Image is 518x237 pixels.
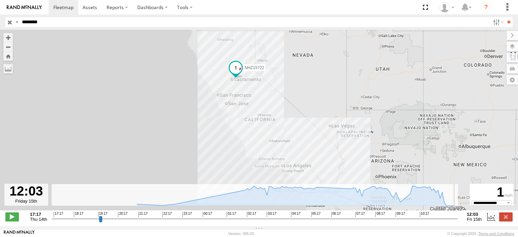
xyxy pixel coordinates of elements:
span: Fri 15th Aug 2025 [467,217,482,222]
span: 06:17 [331,212,341,217]
label: Play/Stop [5,212,19,221]
label: Search Filter Options [490,17,505,27]
span: 08:17 [375,212,385,217]
button: Zoom in [3,33,13,42]
button: Zoom out [3,42,13,52]
span: 03:17 [267,212,276,217]
span: 19:17 [98,212,108,217]
span: 09:17 [396,212,405,217]
label: Map Settings [507,75,518,85]
div: Zulema McIntosch [437,2,457,12]
span: 17:17 [54,212,63,217]
div: Version: 305.03 [228,232,254,236]
span: 21:17 [138,212,148,217]
strong: 12:03 [467,212,482,217]
div: 1 [471,185,513,200]
span: 22:17 [162,212,172,217]
strong: 17:17 [30,212,47,217]
label: Close [499,212,513,221]
button: Zoom Home [3,52,13,61]
span: 20:17 [118,212,127,217]
span: NHZ15722 [244,65,264,70]
div: © Copyright 2025 - [447,232,514,236]
a: Terms and Conditions [479,232,514,236]
a: Visit our Website [4,230,35,237]
span: 05:17 [311,212,321,217]
span: 23:17 [182,212,192,217]
span: 04:17 [291,212,300,217]
span: 18:17 [74,212,83,217]
span: 07:17 [355,212,365,217]
i: ? [481,2,491,13]
span: 10:17 [420,212,429,217]
span: 00:17 [203,212,212,217]
label: Measure [3,64,13,73]
span: Thu 14th Aug 2025 [30,217,47,222]
span: 02:17 [247,212,256,217]
img: rand-logo.svg [7,5,42,10]
span: 01:17 [227,212,236,217]
label: Search Query [14,17,20,27]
